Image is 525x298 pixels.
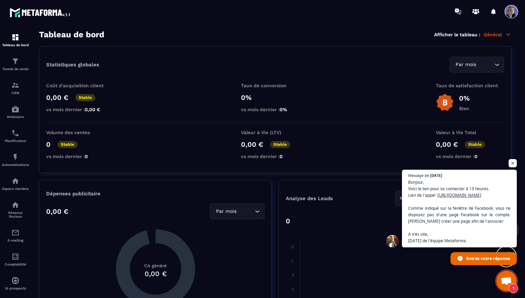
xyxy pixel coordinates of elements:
[2,211,29,218] p: Réseaux Sociaux
[238,208,253,215] input: Search for option
[2,52,29,76] a: formationformationTunnel de vente
[11,252,19,261] img: accountant
[46,191,265,197] p: Dépenses publicitaire
[2,163,29,167] p: Automatisations
[11,229,19,237] img: email
[11,276,19,285] img: automations
[11,153,19,161] img: automations
[454,61,477,68] span: Par mois
[270,141,290,148] p: Stable
[466,252,510,264] span: Entrez votre réponse
[2,196,29,223] a: social-networksocial-networkRéseaux Sociaux
[2,76,29,100] a: formationformationCRM
[2,28,29,52] a: formationformationTableau de bord
[291,244,294,249] tspan: 0
[2,172,29,196] a: automationsautomationsEspace membre
[11,201,19,209] img: social-network
[436,154,504,159] p: vs mois dernier :
[2,124,29,148] a: schedulerschedulerPlanificateur
[2,187,29,191] p: Espace membre
[291,258,293,263] tspan: 1
[286,217,290,225] p: 0
[2,43,29,47] p: Tableau de bord
[210,204,265,219] div: Search for option
[11,57,19,65] img: formation
[241,130,309,135] p: Valeur à Vie (LTV)
[57,141,78,148] p: Stable
[46,130,115,135] p: Volume des ventes
[241,93,309,102] p: 0%
[75,94,95,101] p: Stable
[436,93,454,112] img: b-badge-o.b3b20ee6.svg
[46,207,68,216] p: 0,00 €
[241,83,309,88] p: Taux de conversion
[408,179,511,244] span: Bonjour, Voici le lien pour se connecter à 13 heures. Lien de l'appel : Comme indiqué sur la fenê...
[11,33,19,41] img: formation
[2,100,29,124] a: automationsautomationsWebinaire
[214,208,238,215] span: Par mois
[509,284,518,293] span: 1
[436,140,458,148] p: 0,00 €
[10,6,71,18] img: logo
[241,140,263,148] p: 0,00 €
[484,31,511,38] p: Général
[2,286,29,290] p: IA prospects
[449,57,504,73] div: Search for option
[241,107,309,112] p: vs mois dernier :
[436,130,504,135] p: Valeur à Vie Total
[280,154,283,159] span: 0
[477,61,493,68] input: Search for option
[46,62,99,68] p: Statistiques globales
[459,94,470,102] p: 0%
[395,191,504,206] div: Search for option
[434,32,480,37] p: Afficher le tableau :
[85,107,100,112] span: 0,00 €
[2,238,29,242] p: E-mailing
[2,247,29,271] a: accountantaccountantComptabilité
[39,30,104,39] h3: Tableau de bord
[46,83,115,88] p: Coût d'acquisition client
[408,173,429,177] span: Message de
[11,81,19,89] img: formation
[46,140,51,148] p: 0
[11,177,19,185] img: automations
[400,195,493,202] input: Search for option
[11,129,19,137] img: scheduler
[291,286,294,292] tspan: 3
[2,262,29,266] p: Comptabilité
[2,148,29,172] a: automationsautomationsAutomatisations
[280,107,287,112] span: 0%
[474,154,477,159] span: 0
[459,106,470,111] p: Bien
[11,105,19,113] img: automations
[2,139,29,143] p: Planificateur
[46,93,68,102] p: 0,00 €
[2,115,29,119] p: Webinaire
[85,154,88,159] span: 0
[46,154,115,159] p: vs mois dernier :
[241,154,309,159] p: vs mois dernier :
[291,272,294,277] tspan: 2
[2,223,29,247] a: emailemailE-mailing
[436,83,504,88] p: Taux de satisfaction client
[430,173,442,177] span: [DATE]
[496,271,517,291] a: Ouvrir le chat
[2,91,29,95] p: CRM
[465,141,485,148] p: Stable
[286,195,395,202] p: Analyse des Leads
[2,67,29,71] p: Tunnel de vente
[46,107,115,112] p: vs mois dernier :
